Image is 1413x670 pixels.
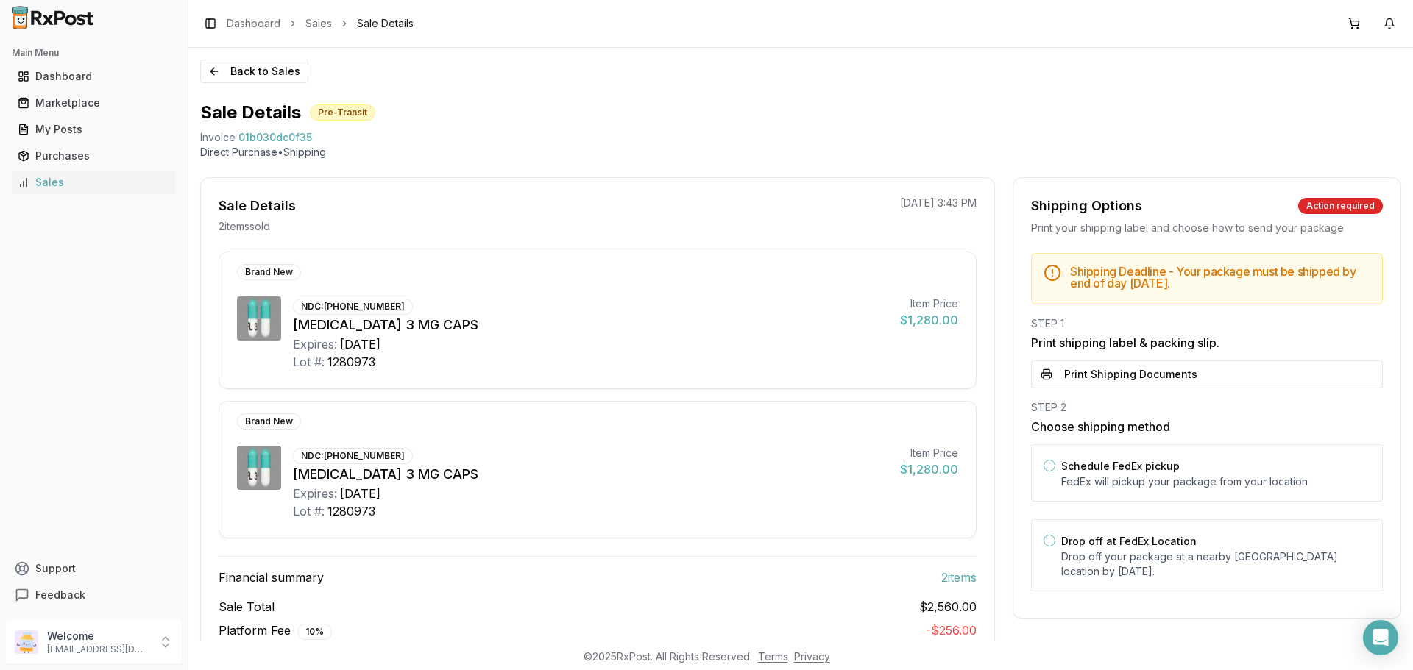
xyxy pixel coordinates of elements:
div: Lot #: [293,502,325,520]
span: 2 item s [941,569,977,586]
div: NDC: [PHONE_NUMBER] [293,448,413,464]
div: Item Price [900,446,958,460]
button: Back to Sales [200,60,308,83]
h2: Main Menu [12,47,176,59]
span: Financial summary [219,569,324,586]
p: Welcome [47,629,149,644]
div: [DATE] [340,335,380,353]
a: Sales [305,16,332,31]
span: - $256.00 [926,623,977,638]
div: [MEDICAL_DATA] 3 MG CAPS [293,315,888,335]
div: Shipping Options [1031,196,1142,216]
div: Item Price [900,296,958,311]
div: 1280973 [327,353,375,371]
div: My Posts [18,122,170,137]
button: Sales [6,171,182,194]
nav: breadcrumb [227,16,414,31]
span: $2,560.00 [919,598,977,616]
div: Lot #: [293,353,325,371]
div: Expires: [293,485,337,502]
div: Brand New [237,264,301,280]
h5: Shipping Deadline - Your package must be shipped by end of day [DATE] . [1070,265,1370,289]
div: [DATE] [340,485,380,502]
button: Support [6,555,182,582]
img: User avatar [15,630,38,654]
div: Brand New [237,413,301,430]
a: Purchases [12,143,176,169]
span: Sale Details [357,16,414,31]
div: $1,280.00 [900,460,958,478]
button: Feedback [6,582,182,608]
span: Sale Total [219,598,275,616]
h3: Choose shipping method [1031,418,1383,435]
img: Vraylar 3 MG CAPS [237,446,281,490]
div: [MEDICAL_DATA] 3 MG CAPS [293,464,888,485]
button: Marketplace [6,91,182,115]
div: Expires: [293,335,337,353]
a: Privacy [794,650,830,663]
div: Sale Details [219,196,296,216]
img: RxPost Logo [6,6,100,29]
button: Print Shipping Documents [1031,360,1383,388]
a: Sales [12,169,176,196]
p: Drop off your package at a nearby [GEOGRAPHIC_DATA] location by [DATE] . [1061,549,1370,579]
span: 01b030dc0f35 [238,130,312,145]
p: FedEx will pickup your package from your location [1061,474,1370,489]
a: My Posts [12,116,176,143]
p: [EMAIL_ADDRESS][DOMAIN_NAME] [47,644,149,655]
h3: Print shipping label & packing slip. [1031,334,1383,352]
img: Vraylar 3 MG CAPS [237,296,281,341]
a: Dashboard [227,16,280,31]
label: Schedule FedEx pickup [1061,460,1180,472]
div: STEP 1 [1031,316,1383,331]
button: Dashboard [6,65,182,88]
button: My Posts [6,118,182,141]
div: Sales [18,175,170,190]
div: Pre-Transit [310,104,375,121]
div: Invoice [200,130,235,145]
div: Open Intercom Messenger [1363,620,1398,655]
button: Purchases [6,144,182,168]
div: Dashboard [18,69,170,84]
a: Terms [758,650,788,663]
div: 10 % [297,624,332,640]
div: STEP 2 [1031,400,1383,415]
label: Drop off at FedEx Location [1061,535,1197,547]
div: 1280973 [327,502,375,520]
div: Action required [1298,198,1383,214]
div: Marketplace [18,96,170,110]
div: Purchases [18,149,170,163]
p: 2 item s sold [219,219,270,234]
span: Feedback [35,588,85,602]
a: Marketplace [12,90,176,116]
div: NDC: [PHONE_NUMBER] [293,299,413,315]
div: $1,280.00 [900,311,958,329]
h1: Sale Details [200,101,301,124]
p: [DATE] 3:43 PM [900,196,977,210]
p: Direct Purchase • Shipping [200,145,1401,160]
span: Platform Fee [219,621,332,640]
a: Dashboard [12,63,176,90]
div: Print your shipping label and choose how to send your package [1031,221,1383,235]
